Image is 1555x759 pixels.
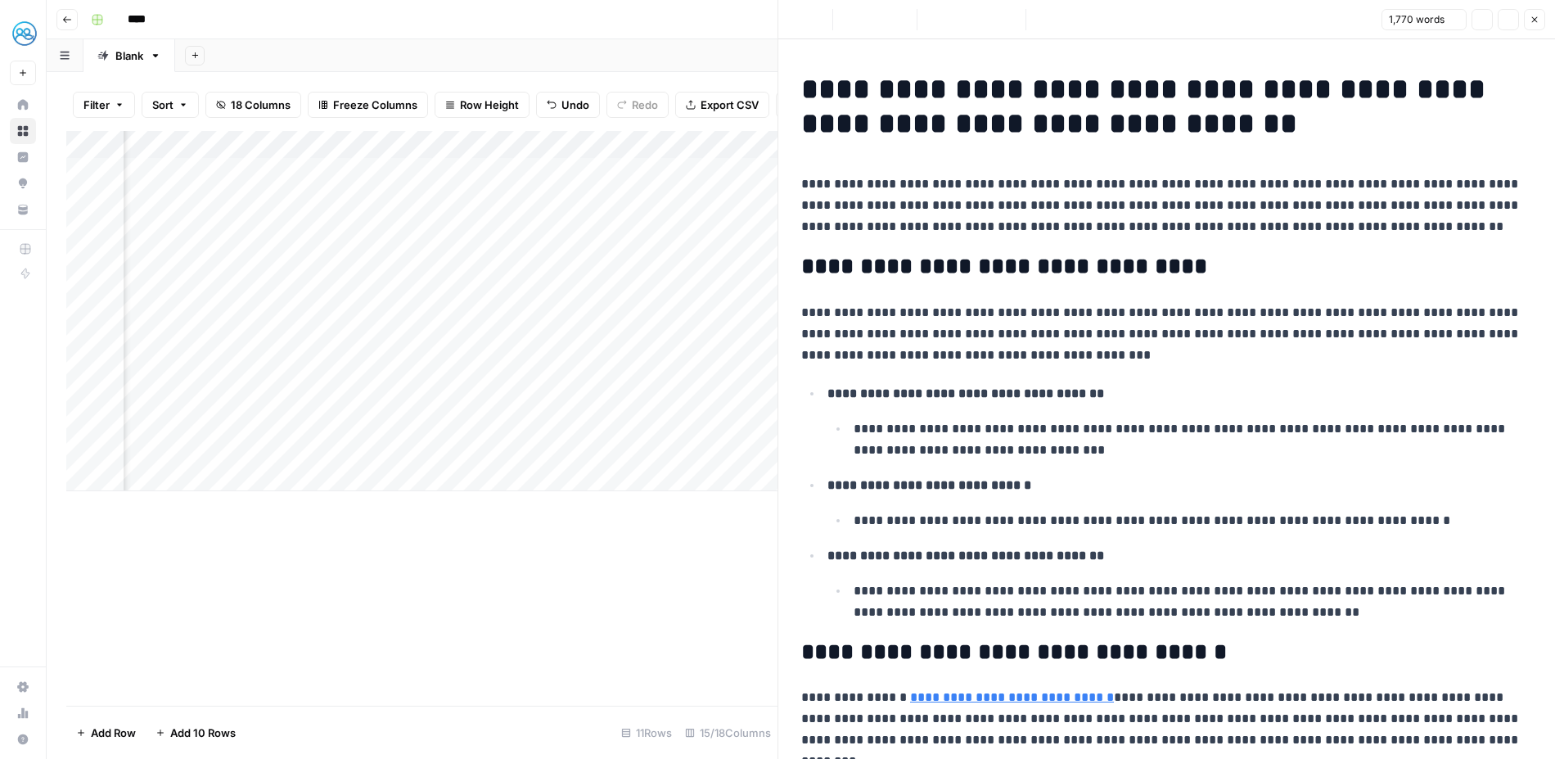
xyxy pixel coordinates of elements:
[606,92,669,118] button: Redo
[205,92,301,118] button: 18 Columns
[66,720,146,746] button: Add Row
[83,97,110,113] span: Filter
[675,92,769,118] button: Export CSV
[10,674,36,700] a: Settings
[10,19,39,48] img: MyHealthTeam Logo
[632,97,658,113] span: Redo
[308,92,428,118] button: Freeze Columns
[10,144,36,170] a: Insights
[10,726,36,752] button: Help + Support
[333,97,417,113] span: Freeze Columns
[678,720,777,746] div: 15/18 Columns
[73,92,135,118] button: Filter
[536,92,600,118] button: Undo
[10,118,36,144] a: Browse
[10,700,36,726] a: Usage
[10,170,36,197] a: Opportunities
[83,39,175,72] a: Blank
[1389,12,1445,27] span: 1,770 words
[115,47,143,64] div: Blank
[615,720,678,746] div: 11 Rows
[152,97,174,113] span: Sort
[146,720,246,746] button: Add 10 Rows
[1381,9,1467,30] button: 1,770 words
[10,13,36,54] button: Workspace: MyHealthTeam
[435,92,530,118] button: Row Height
[460,97,519,113] span: Row Height
[231,97,291,113] span: 18 Columns
[170,725,236,741] span: Add 10 Rows
[10,92,36,118] a: Home
[701,97,759,113] span: Export CSV
[142,92,199,118] button: Sort
[561,97,589,113] span: Undo
[10,197,36,223] a: Your Data
[91,725,136,741] span: Add Row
